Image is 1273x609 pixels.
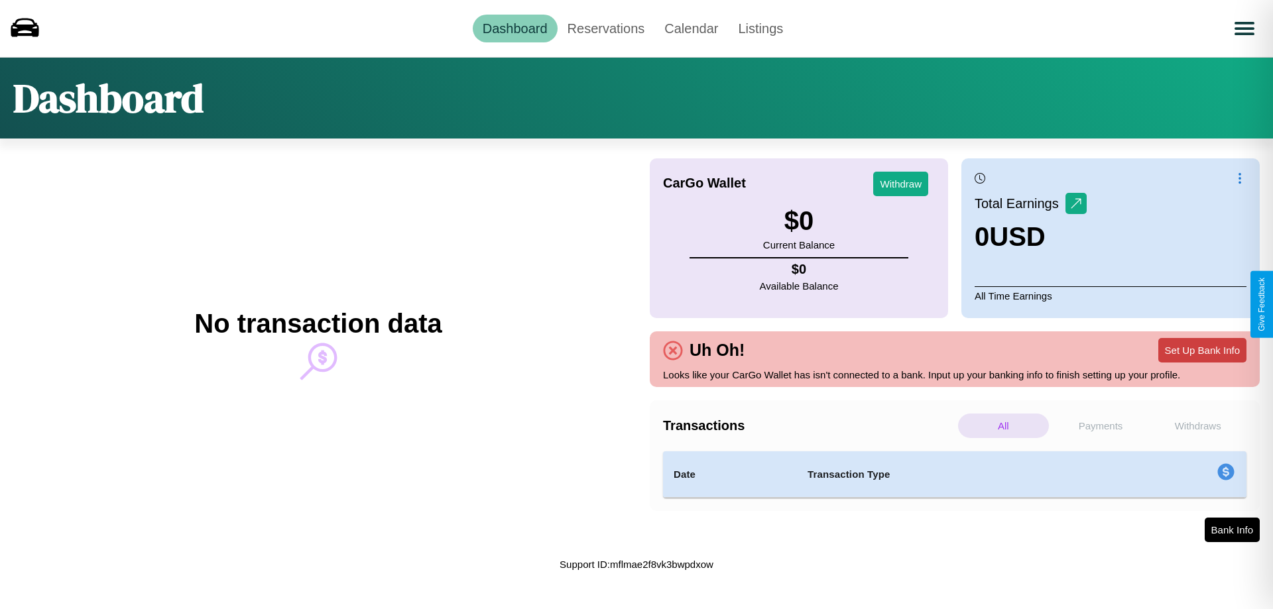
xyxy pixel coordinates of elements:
button: Withdraw [873,172,928,196]
p: Withdraws [1152,414,1243,438]
h3: $ 0 [763,206,835,236]
p: All [958,414,1049,438]
a: Dashboard [473,15,558,42]
h4: Uh Oh! [683,341,751,360]
h4: Transactions [663,418,955,433]
h4: $ 0 [760,262,839,277]
h2: No transaction data [194,309,442,339]
h1: Dashboard [13,71,204,125]
h3: 0 USD [975,222,1087,252]
h4: Transaction Type [808,467,1109,482]
p: All Time Earnings [975,286,1246,305]
p: Payments [1056,414,1146,438]
a: Listings [728,15,793,42]
a: Calendar [654,15,728,42]
p: Total Earnings [975,192,1065,215]
table: simple table [663,451,1246,498]
p: Support ID: mflmae2f8vk3bwpdxow [560,555,713,573]
button: Bank Info [1205,518,1260,542]
p: Looks like your CarGo Wallet has isn't connected to a bank. Input up your banking info to finish ... [663,366,1246,384]
p: Current Balance [763,236,835,254]
div: Give Feedback [1257,278,1266,331]
p: Available Balance [760,277,839,295]
a: Reservations [558,15,655,42]
button: Open menu [1226,10,1263,47]
h4: CarGo Wallet [663,176,746,191]
h4: Date [674,467,786,482]
button: Set Up Bank Info [1158,338,1246,362]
